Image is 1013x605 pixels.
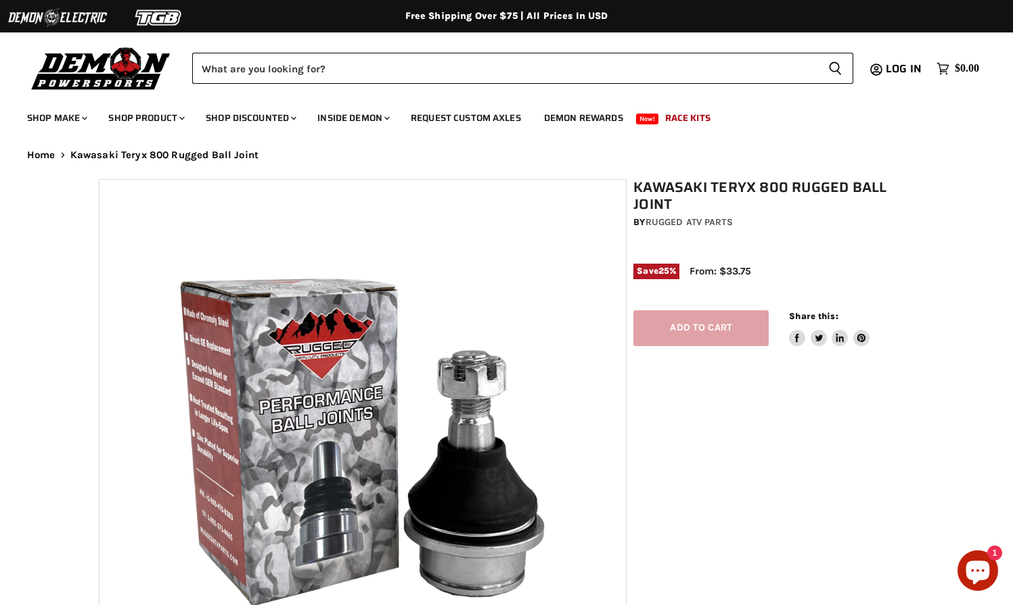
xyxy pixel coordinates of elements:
[633,264,679,279] span: Save %
[655,104,721,132] a: Race Kits
[192,53,817,84] input: Search
[108,5,210,30] img: TGB Logo 2
[98,104,193,132] a: Shop Product
[658,266,669,276] span: 25
[17,104,95,132] a: Shop Make
[955,62,979,75] span: $0.00
[636,114,659,124] span: New!
[880,63,930,75] a: Log in
[192,53,853,84] form: Product
[817,53,853,84] button: Search
[27,149,55,161] a: Home
[633,179,921,213] h1: Kawasaki Teryx 800 Rugged Ball Joint
[886,60,922,77] span: Log in
[690,265,751,277] span: From: $33.75
[70,149,258,161] span: Kawasaki Teryx 800 Rugged Ball Joint
[196,104,305,132] a: Shop Discounted
[27,44,175,92] img: Demon Powersports
[401,104,531,132] a: Request Custom Axles
[789,311,838,321] span: Share this:
[789,310,870,346] aside: Share this:
[17,99,976,132] ul: Main menu
[953,550,1002,594] inbox-online-store-chat: Shopify online store chat
[633,215,921,230] div: by
[7,5,108,30] img: Demon Electric Logo 2
[930,59,986,78] a: $0.00
[307,104,398,132] a: Inside Demon
[646,216,733,228] a: Rugged ATV Parts
[534,104,633,132] a: Demon Rewards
